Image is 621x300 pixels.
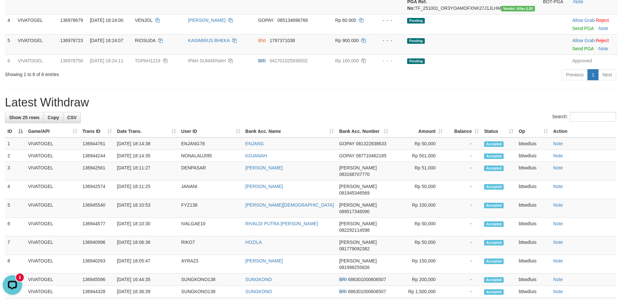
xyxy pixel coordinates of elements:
th: Trans ID: activate to sort column ascending [80,125,114,137]
span: Rp 100.000 [335,58,359,63]
td: - [445,236,481,255]
a: Next [598,69,616,80]
a: Reject [596,38,609,43]
a: Note [553,258,563,263]
td: bttwdluis [516,162,551,181]
a: Previous [562,69,588,80]
td: Rp 501,000 [391,150,445,162]
a: Note [553,277,563,282]
span: Copy 081779092382 to clipboard [339,246,369,251]
th: Action [551,125,616,137]
h1: Latest Withdraw [5,96,616,109]
a: SUNGKONO [245,277,272,282]
a: KASIMIRUS BHEKA [188,38,230,43]
a: Send PGA [572,46,593,51]
td: VIVATOGEL [25,274,80,286]
td: 6 [5,55,15,67]
a: SUNGKONO [245,289,272,294]
th: Op: activate to sort column ascending [516,125,551,137]
label: Search: [552,112,616,122]
a: Note [553,221,563,226]
span: Rp 60.000 [335,18,356,23]
span: Pending [407,58,425,64]
td: 6 [5,218,25,236]
span: Copy 082292114598 to clipboard [339,228,369,233]
th: Bank Acc. Number: activate to sort column ascending [336,125,391,137]
td: - [445,150,481,162]
td: 7 [5,236,25,255]
span: Accepted [484,259,504,264]
span: GOPAY [339,141,354,146]
span: Copy 083168707770 to clipboard [339,172,369,177]
span: [DATE] 18:24:07 [90,38,123,43]
td: bttwdluis [516,150,551,162]
span: Vendor URL: https://dashboard.q2checkout.com/secure [501,6,535,11]
td: 2 [5,150,25,162]
span: Rp 900.000 [335,38,359,43]
a: [PERSON_NAME] [245,258,283,263]
td: [DATE] 16:36:39 [114,286,179,298]
td: - [445,286,481,298]
td: bttwdluis [516,181,551,199]
span: CSV [67,115,77,120]
td: bttwdluis [516,274,551,286]
span: VENJOL [135,18,153,23]
span: Accepted [484,166,504,171]
a: ENJANG [245,141,264,146]
a: [PERSON_NAME][DEMOGRAPHIC_DATA] [245,202,334,208]
td: SUNGKONO138 [179,274,243,286]
td: VIVATOGEL [25,218,80,236]
td: 136945596 [80,274,114,286]
td: ENJANG78 [179,137,243,150]
td: - [445,137,481,150]
span: Copy 085134696766 to clipboard [277,18,308,23]
td: bttwdluis [516,199,551,218]
span: Accepted [484,221,504,227]
td: 136944328 [80,286,114,298]
td: [DATE] 18:06:36 [114,236,179,255]
span: Accepted [484,289,504,295]
div: - - - [376,57,402,64]
td: Rp 50,000 [391,137,445,150]
span: Copy 686301000606507 to clipboard [348,277,386,282]
span: [PERSON_NAME] [339,240,377,245]
span: Accepted [484,203,504,208]
span: GOPAY [258,18,274,23]
td: - [445,181,481,199]
a: Reject [596,18,609,23]
td: 4 [5,181,25,199]
td: VIVATOGEL [15,34,57,55]
td: 136942574 [80,181,114,199]
td: [DATE] 18:11:25 [114,181,179,199]
td: VIVATOGEL [25,199,80,218]
span: Pending [407,38,425,44]
div: - - - [376,37,402,44]
a: Allow Grab [572,38,594,43]
span: Show 25 rows [9,115,39,120]
span: · [572,38,596,43]
span: TOPAH1219 [135,58,160,63]
th: Balance: activate to sort column ascending [445,125,481,137]
td: VIVATOGEL [15,14,57,34]
a: Note [599,26,608,31]
td: bttwdluis [516,255,551,274]
span: Copy [48,115,59,120]
a: Note [599,46,608,51]
a: Note [553,141,563,146]
th: Date Trans.: activate to sort column ascending [114,125,179,137]
a: Note [553,165,563,170]
td: 136944577 [80,218,114,236]
span: [PERSON_NAME] [339,202,377,208]
span: Copy 081322838633 to clipboard [356,141,386,146]
td: Rp 100,000 [391,199,445,218]
td: 136944244 [80,150,114,162]
td: bttwdluis [516,218,551,236]
div: Showing 1 to 6 of 6 entries [5,69,254,78]
td: [DATE] 18:05:47 [114,255,179,274]
td: [DATE] 18:10:30 [114,218,179,236]
span: Copy 089517346090 to clipboard [339,209,369,214]
input: Search: [570,112,616,122]
th: User ID: activate to sort column ascending [179,125,243,137]
a: HOZILA [245,240,262,245]
td: VIVATOGEL [15,55,57,67]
